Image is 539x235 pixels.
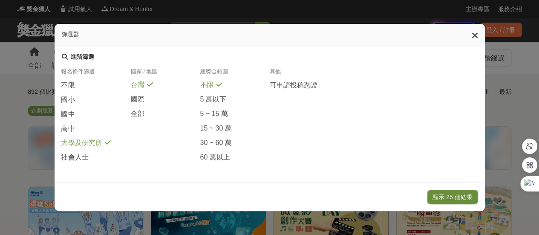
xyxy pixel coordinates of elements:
span: 台灣 [130,81,144,90]
span: 全部 [130,110,144,119]
div: 總獎金範圍 [200,68,269,81]
div: 國家 / 地區 [130,68,200,81]
span: 不限 [200,81,213,90]
span: 5 萬以下 [200,95,226,104]
span: 60 萬以上 [200,153,230,162]
div: 進階篩選 [70,53,94,61]
span: 15 ~ 30 萬 [200,124,231,133]
span: 國際 [130,95,144,104]
span: 不限 [61,81,75,90]
div: 其他 [269,68,339,81]
button: 顯示 25 個結果 [427,190,478,204]
span: 可申請投稿憑證 [269,81,317,90]
span: 國中 [61,110,75,119]
div: 報名條件篩選 [61,68,131,81]
span: 30 ~ 60 萬 [200,139,231,148]
span: 高中 [61,125,75,133]
span: 社會人士 [61,153,89,162]
span: 國小 [61,96,75,104]
span: 大學及研究所 [61,139,102,148]
span: 5 ~ 15 萬 [200,110,228,119]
